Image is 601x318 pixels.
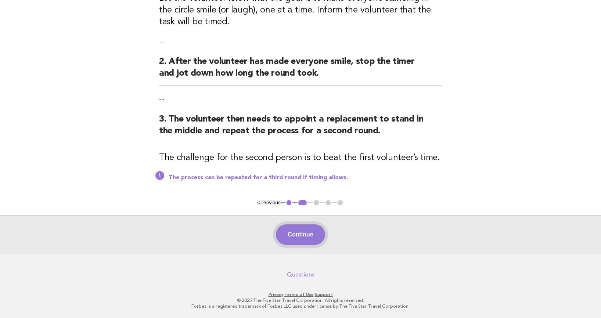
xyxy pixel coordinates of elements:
button: 1 [285,199,293,206]
a: Privacy [269,292,283,297]
a: Terms of Use [284,292,314,297]
button: Continue [276,224,325,245]
p: The process can be repeated for a third round if timing allows. [169,174,442,181]
p: © 2025 The Five Star Travel Corporation. All rights reserved. [76,297,525,303]
a: Support [315,292,333,297]
button: 2 [297,199,308,206]
a: Questions [287,271,314,278]
p: · · [76,292,525,297]
h3: The challenge for the second person is to beat the first volunteer’s time. [159,152,442,164]
p: -- [159,94,442,105]
button: < Previous [257,200,280,205]
p: -- [159,37,442,47]
h2: 3. The volunteer then needs to appoint a replacement to stand in the middle and repeat the proces... [159,113,442,143]
h2: 2. After the volunteer has made everyone smile, stop the timer and jot down how long the round took. [159,56,442,86]
p: Forbes is a registered trademark of Forbes LLC used under license by The Five Star Travel Corpora... [76,303,525,309]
